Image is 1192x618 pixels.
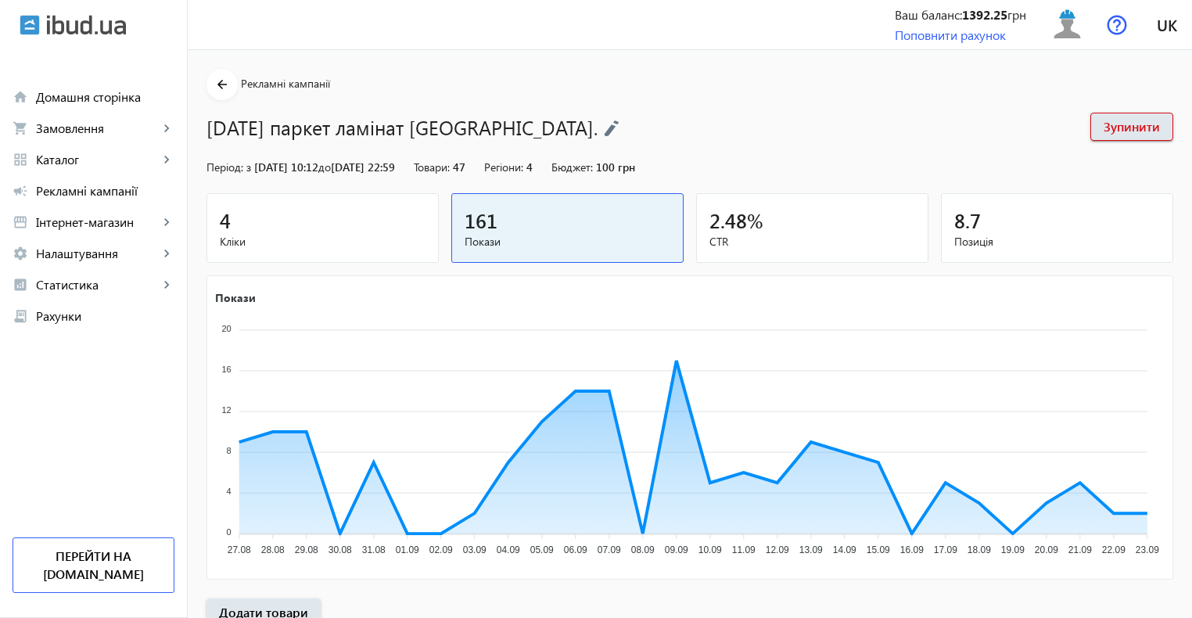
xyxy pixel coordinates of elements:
mat-icon: analytics [13,277,28,293]
span: Бюджет: [551,160,593,174]
span: Рекламні кампанії [36,183,174,199]
tspan: 09.09 [665,544,688,555]
span: Інтернет-магазин [36,214,159,230]
tspan: 05.09 [530,544,554,555]
tspan: 4 [227,487,232,496]
tspan: 01.09 [396,544,419,555]
tspan: 13.09 [799,544,823,555]
mat-icon: home [13,89,28,105]
mat-icon: keyboard_arrow_right [159,246,174,261]
tspan: 02.09 [429,544,453,555]
a: Перейти на [DOMAIN_NAME] [13,537,174,593]
tspan: 16.09 [900,544,924,555]
tspan: 15.09 [867,544,890,555]
span: Налаштування [36,246,159,261]
span: Рахунки [36,308,174,324]
tspan: 0 [227,527,232,537]
tspan: 08.09 [631,544,655,555]
tspan: 20.09 [1035,544,1058,555]
a: Поповнити рахунок [895,27,1006,43]
span: 47 [453,160,465,174]
b: 1392.25 [962,6,1007,23]
tspan: 12 [221,405,231,415]
mat-icon: shopping_cart [13,120,28,136]
tspan: 22.09 [1102,544,1126,555]
tspan: 07.09 [598,544,621,555]
button: Зупинити [1090,113,1173,141]
mat-icon: settings [13,246,28,261]
tspan: 19.09 [1001,544,1025,555]
span: 4 [220,207,231,233]
tspan: 06.09 [564,544,587,555]
img: ibud_text.svg [47,15,126,35]
tspan: 29.08 [295,544,318,555]
tspan: 17.09 [934,544,957,555]
mat-icon: storefront [13,214,28,230]
span: 161 [465,207,497,233]
div: Ваш баланс: грн [895,6,1026,23]
span: Замовлення [36,120,159,136]
mat-icon: keyboard_arrow_right [159,120,174,136]
mat-icon: campaign [13,183,28,199]
tspan: 30.08 [329,544,352,555]
span: Період: з [206,160,251,174]
tspan: 8 [227,446,232,455]
mat-icon: keyboard_arrow_right [159,214,174,230]
tspan: 11.09 [732,544,756,555]
span: Позиція [954,234,1160,250]
span: 2.48 [709,207,747,233]
span: Товари: [414,160,450,174]
img: user.svg [1050,7,1085,42]
span: Зупинити [1104,118,1160,135]
h1: [DATE] паркет ламінат [GEOGRAPHIC_DATA]. [206,113,1075,141]
mat-icon: grid_view [13,152,28,167]
tspan: 04.09 [497,544,520,555]
tspan: 27.08 [228,544,251,555]
tspan: 12.09 [766,544,789,555]
mat-icon: keyboard_arrow_right [159,152,174,167]
span: 100 грн [596,160,635,174]
span: Регіони: [484,160,523,174]
mat-icon: keyboard_arrow_right [159,277,174,293]
span: 4 [526,160,533,174]
span: до [318,160,331,174]
tspan: 20 [221,323,231,332]
span: Каталог [36,152,159,167]
span: Статистика [36,277,159,293]
span: [DATE] 10:12 [DATE] 22:59 [254,160,395,174]
tspan: 21.09 [1068,544,1092,555]
img: help.svg [1107,15,1127,35]
span: Покази [465,234,670,250]
tspan: 14.09 [833,544,856,555]
text: Покази [215,289,256,304]
mat-icon: receipt_long [13,308,28,324]
tspan: 31.08 [362,544,386,555]
tspan: 18.09 [968,544,991,555]
span: 8.7 [954,207,981,233]
tspan: 28.08 [261,544,285,555]
span: Домашня сторінка [36,89,174,105]
img: ibud.svg [20,15,40,35]
span: uk [1157,15,1177,34]
span: Рекламні кампанії [241,76,330,91]
span: Кліки [220,234,425,250]
tspan: 10.09 [698,544,722,555]
tspan: 23.09 [1136,544,1159,555]
tspan: 03.09 [463,544,486,555]
span: % [747,207,763,233]
span: CTR [709,234,915,250]
tspan: 16 [221,364,231,373]
mat-icon: arrow_back [213,75,232,95]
